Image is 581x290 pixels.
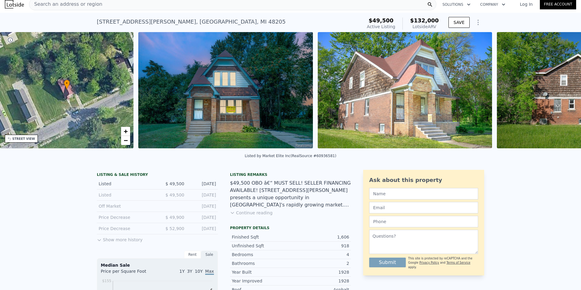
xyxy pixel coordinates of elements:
[189,181,216,187] div: [DATE]
[187,269,192,274] span: 3Y
[166,226,184,231] span: $ 52,900
[29,1,102,8] span: Search an address or region
[232,243,290,249] div: Unfinished Sqft
[121,127,130,136] a: Zoom in
[369,202,478,213] input: Email
[513,1,540,7] a: Log In
[290,269,349,275] div: 1928
[179,269,185,274] span: 1Y
[166,181,184,186] span: $ 49,500
[230,210,273,216] button: Continue reading
[408,256,478,269] div: This site is protected by reCAPTCHA and the Google and apply.
[102,279,111,283] tspan: $155
[232,269,290,275] div: Year Built
[101,268,157,278] div: Price per Square Foot
[99,181,153,187] div: Listed
[369,17,393,24] span: $49,500
[189,203,216,209] div: [DATE]
[448,17,470,28] button: SAVE
[99,226,153,232] div: Price Decrease
[124,127,128,135] span: +
[290,252,349,258] div: 4
[97,172,218,178] div: LISTING & SALE HISTORY
[121,136,130,145] a: Zoom out
[367,24,395,29] span: Active Listing
[245,154,336,158] div: Listed by Market Elite Inc (RealSource #60936581)
[232,278,290,284] div: Year Improved
[369,258,406,267] button: Submit
[232,260,290,266] div: Bathrooms
[195,269,203,274] span: 10Y
[410,24,439,30] div: Lotside ARV
[99,214,153,220] div: Price Decrease
[419,261,439,264] a: Privacy Policy
[446,261,470,264] a: Terms of Service
[232,234,290,240] div: Finished Sqft
[410,17,439,24] span: $132,000
[64,80,70,90] div: •
[184,251,201,259] div: Rent
[230,172,351,177] div: Listing remarks
[369,188,478,199] input: Name
[138,32,313,148] img: Sale: 169678370 Parcel: 48580804
[369,216,478,227] input: Phone
[124,137,128,144] span: −
[64,81,70,86] span: •
[290,278,349,284] div: 1928
[472,16,484,28] button: Show Options
[290,234,349,240] div: 1,606
[99,203,153,209] div: Off Market
[166,215,184,220] span: $ 49,900
[201,251,218,259] div: Sale
[230,226,351,230] div: Property details
[97,18,286,26] div: [STREET_ADDRESS][PERSON_NAME] , [GEOGRAPHIC_DATA] , MI 48205
[99,192,153,198] div: Listed
[189,226,216,232] div: [DATE]
[290,243,349,249] div: 918
[97,234,143,243] button: Show more history
[318,32,492,148] img: Sale: 169678370 Parcel: 48580804
[12,137,35,141] div: STREET VIEW
[205,269,214,275] span: Max
[101,262,214,268] div: Median Sale
[189,214,216,220] div: [DATE]
[166,193,184,197] span: $ 49,500
[369,176,478,184] div: Ask about this property
[290,260,349,266] div: 2
[189,192,216,198] div: [DATE]
[232,252,290,258] div: Bedrooms
[230,180,351,209] div: $49,500 OBO â€“ MUST SELL! SELLER FINANCING AVAILABLE! [STREET_ADDRESS][PERSON_NAME] presents a u...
